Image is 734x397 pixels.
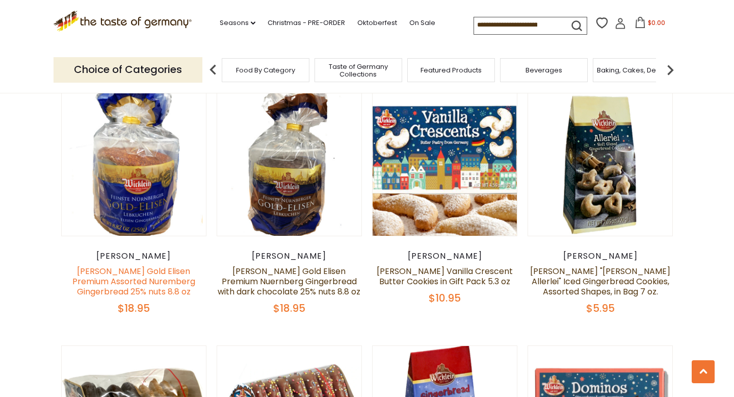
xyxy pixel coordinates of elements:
[528,91,672,236] img: Wicklein
[54,57,202,82] p: Choice of Categories
[218,265,360,297] a: [PERSON_NAME] Gold Elisen Premium Nuernberg Gingerbread with dark chocolate 25% nuts 8.8 oz
[273,301,305,315] span: $18.95
[372,251,517,261] div: [PERSON_NAME]
[597,66,676,74] a: Baking, Cakes, Desserts
[409,17,435,29] a: On Sale
[268,17,345,29] a: Christmas - PRE-ORDER
[318,63,399,78] a: Taste of Germany Collections
[628,17,671,32] button: $0.00
[72,265,195,297] a: [PERSON_NAME] Gold Elisen Premium Assorted Nuremberg Gingerbread 25% nuts 8.8 oz
[526,66,562,74] a: Beverages
[220,17,255,29] a: Seasons
[118,301,150,315] span: $18.95
[62,91,206,236] img: Wicklein
[528,251,673,261] div: [PERSON_NAME]
[61,251,206,261] div: [PERSON_NAME]
[429,291,461,305] span: $10.95
[648,18,665,27] span: $0.00
[421,66,482,74] a: Featured Products
[377,265,513,287] a: [PERSON_NAME] Vanilla Crescent Butter Cookies in Gift Pack 5.3 oz
[357,17,397,29] a: Oktoberfest
[236,66,295,74] a: Food By Category
[217,91,361,236] img: Wicklein
[586,301,615,315] span: $5.95
[530,265,670,297] a: [PERSON_NAME] "[PERSON_NAME] Allerlei" Iced Gingerbread Cookies, Assorted Shapes, in Bag 7 oz.
[203,60,223,80] img: previous arrow
[373,91,517,236] img: Wicklein
[217,251,362,261] div: [PERSON_NAME]
[660,60,680,80] img: next arrow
